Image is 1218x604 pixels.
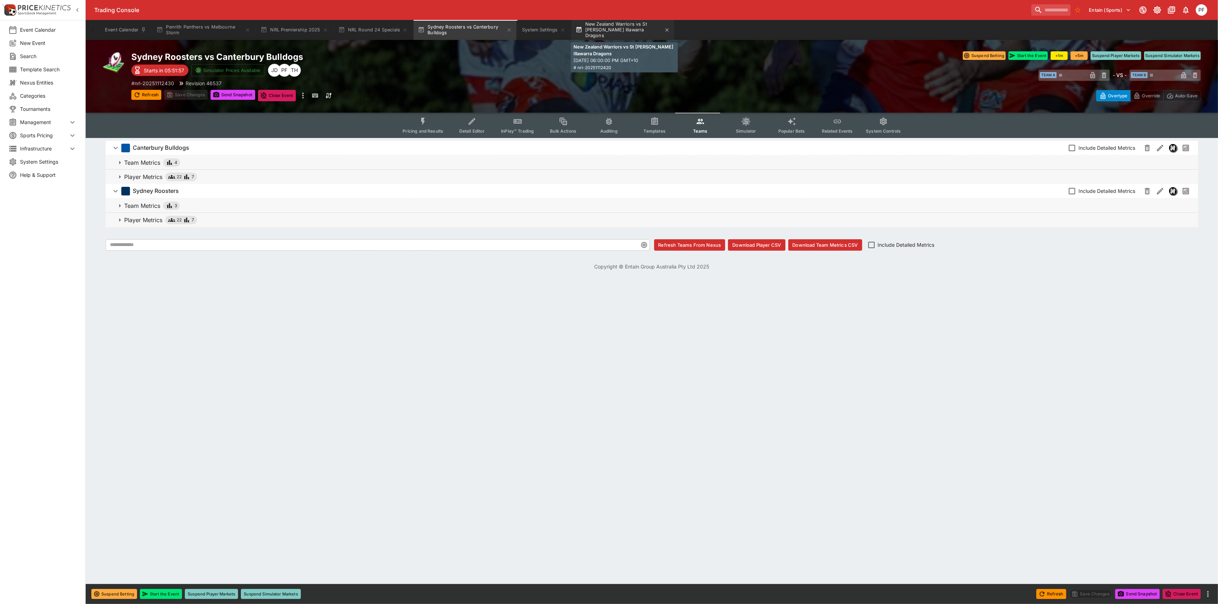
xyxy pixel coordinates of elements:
button: Sydney RoostersInclude Detailed MetricsNexusPast Performances [106,184,1198,198]
span: Bulk Actions [550,128,576,134]
p: Revision 46537 [186,80,222,87]
h6: Canterbury Bulldogs [133,144,189,152]
button: Auto-Save [1163,90,1201,101]
button: Refresh [131,90,161,100]
span: New Event [20,39,77,47]
button: Override [1130,90,1163,101]
button: Select Tenant [1085,4,1135,16]
span: Event Calendar [20,26,77,34]
button: +1m [1051,51,1068,60]
h2: Copy To Clipboard [131,51,666,62]
span: 4 [175,159,177,166]
span: Infrastructure [20,145,68,152]
button: Team Metrics4 [106,155,1198,170]
button: Penrith Panthers vs Melbourne Storm [152,20,255,40]
div: Trading Console [94,6,1029,14]
button: Suspend Betting [91,589,137,599]
span: Include Detailed Metrics [1078,144,1135,152]
span: Sports Pricing [20,132,68,139]
span: InPlay™ Trading [501,128,534,134]
button: Send Snapshot [211,90,255,100]
span: Help & Support [20,171,77,179]
button: Nexus [1167,142,1179,154]
span: # nrl-20251112420 [573,64,675,71]
span: Team A [1040,72,1057,78]
button: Notifications [1179,4,1192,16]
div: Josh Drayton [268,64,281,77]
button: Player Metrics227 [106,170,1198,184]
button: Suspend Betting [963,51,1006,60]
p: Auto-Save [1175,92,1198,99]
span: Search [20,52,77,60]
h6: - VS - [1113,71,1127,79]
img: rugby_league.png [103,51,126,74]
button: Team Metrics3 [106,199,1198,213]
img: Sportsbook Management [18,12,56,15]
span: Management [20,118,68,126]
img: PriceKinetics Logo [2,3,16,17]
span: Popular Bets [778,128,805,134]
p: Copyright © Entain Group Australia Pty Ltd 2025 [86,263,1218,270]
button: Documentation [1165,4,1178,16]
span: Related Events [822,128,853,134]
button: Close Event [258,90,296,101]
p: Team Metrics [124,201,160,210]
div: Todd Henderson [288,64,301,77]
div: Peter Fairgrieve [1196,4,1207,16]
button: Suspend Simulator Markets [241,589,301,599]
span: Categories [20,92,77,99]
button: Canterbury BulldogsInclude Detailed MetricsNexusPast Performances [106,141,1198,155]
span: System Settings [20,158,77,165]
div: Nexus [1169,187,1177,195]
span: Nexus Entities [20,79,77,86]
span: 22 [177,173,182,180]
p: Player Metrics [124,216,162,224]
button: Toggle light/dark mode [1151,4,1164,16]
button: Suspend Player Markets [185,589,238,599]
button: NRL Premiership 2025 [256,20,332,40]
button: NRL Round 24 Specials [334,20,413,40]
span: 3 [175,202,177,209]
p: Player Metrics [124,173,162,181]
img: nexus.svg [1169,144,1177,152]
button: Start the Event [1009,51,1048,60]
button: more [1204,590,1212,598]
div: Event type filters [397,113,906,138]
button: Event Calendar [101,20,151,40]
p: Override [1142,92,1160,99]
p: New Zealand Warriors vs St [PERSON_NAME] Illawarra Dragons [573,43,675,57]
button: Download Team Metrics CSV [788,239,862,251]
span: System Controls [866,128,901,134]
button: +5m [1071,51,1088,60]
span: 7 [192,173,194,180]
div: Peter Fairgrieve [278,64,291,77]
span: 7 [192,216,194,224]
span: Tournaments [20,105,77,113]
p: Starts in 05:51:57 [144,67,184,74]
div: Nexus [1169,144,1177,152]
span: Detail Editor [459,128,485,134]
p: Copy To Clipboard [131,80,174,87]
button: New Zealand Warriors vs St [PERSON_NAME] Illawarra Dragons [571,20,674,40]
p: Team Metrics [124,158,160,167]
input: search [1031,4,1071,16]
span: 22 [177,216,182,224]
button: Download Player CSV [728,239,785,251]
img: PriceKinetics [18,5,71,10]
button: Connected to PK [1137,4,1149,16]
button: Suspend Simulator Markets [1144,51,1201,60]
button: Simulator Prices Available [191,64,265,76]
button: Past Performances [1179,185,1192,198]
p: [DATE] 06:00:00 PM GMT+10 [573,57,675,64]
span: Auditing [600,128,618,134]
button: Close Event [1163,589,1201,599]
button: Send Snapshot [1115,589,1160,599]
button: Start the Event [140,589,182,599]
button: Player Metrics227 [106,213,1198,227]
button: Suspend Player Markets [1091,51,1141,60]
button: Past Performances [1179,142,1192,154]
span: Template Search [20,66,77,73]
span: Simulator [736,128,756,134]
span: Teams [693,128,707,134]
span: Pricing and Results [403,128,443,134]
